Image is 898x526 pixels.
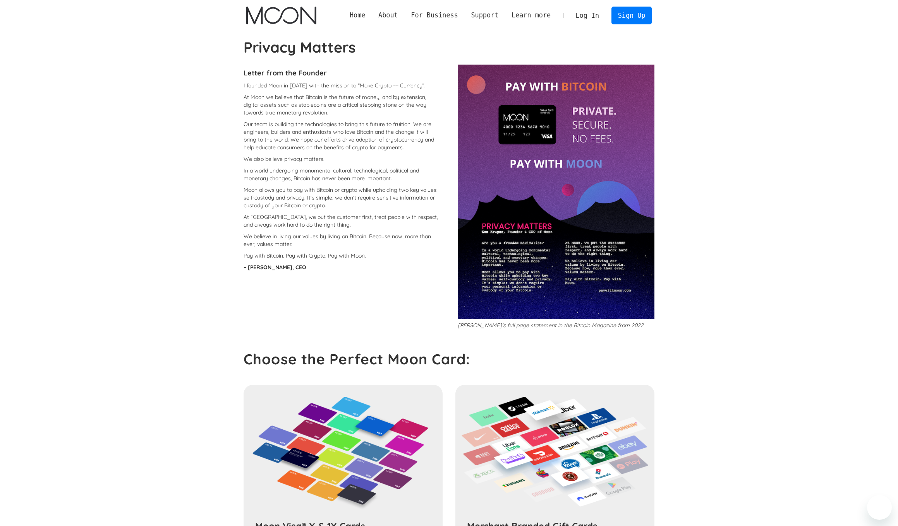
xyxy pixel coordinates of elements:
[569,7,606,24] a: Log In
[372,10,404,20] div: About
[867,495,892,520] iframe: Knop om het berichtenvenster te openen
[411,10,458,20] div: For Business
[246,7,316,24] img: Moon Logo
[244,38,355,56] strong: Privacy Matters
[244,213,440,229] p: At [GEOGRAPHIC_DATA], we put the customer first, treat people with respect, and always work hard ...
[244,155,440,163] p: We also believe privacy matters.
[244,68,440,78] h4: Letter from the Founder
[505,10,557,20] div: Learn more
[343,10,372,20] a: Home
[244,186,440,209] p: Moon allows you to pay with Bitcoin or crypto while upholding two key values: self-custody and pr...
[471,10,498,20] div: Support
[465,10,505,20] div: Support
[405,10,465,20] div: For Business
[378,10,398,20] div: About
[458,321,654,329] p: [PERSON_NAME]'s full page statement in the Bitcoin Magazine from 2022
[244,232,440,248] p: We believe in living our values by living on Bitcoin. Because now, more than ever, values matter.
[244,82,440,89] p: I founded Moon in [DATE] with the mission to “Make Crypto == Currency”.
[244,252,440,260] p: Pay with Bitcoin. Pay with Crypto. Pay with Moon.
[611,7,652,24] a: Sign Up
[246,7,316,24] a: home
[244,167,440,182] p: In a world undergoing monumental cultural, technological, political and monetary changes, Bitcoin...
[244,350,470,368] strong: Choose the Perfect Moon Card:
[244,120,440,151] p: Our team is building the technologies to bring this future to fruition. We are engineers, builder...
[512,10,551,20] div: Learn more
[244,93,440,116] p: At Moon we believe that Bitcoin is the future of money, and by extension, digital assets such as ...
[244,264,306,271] strong: – [PERSON_NAME], CEO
